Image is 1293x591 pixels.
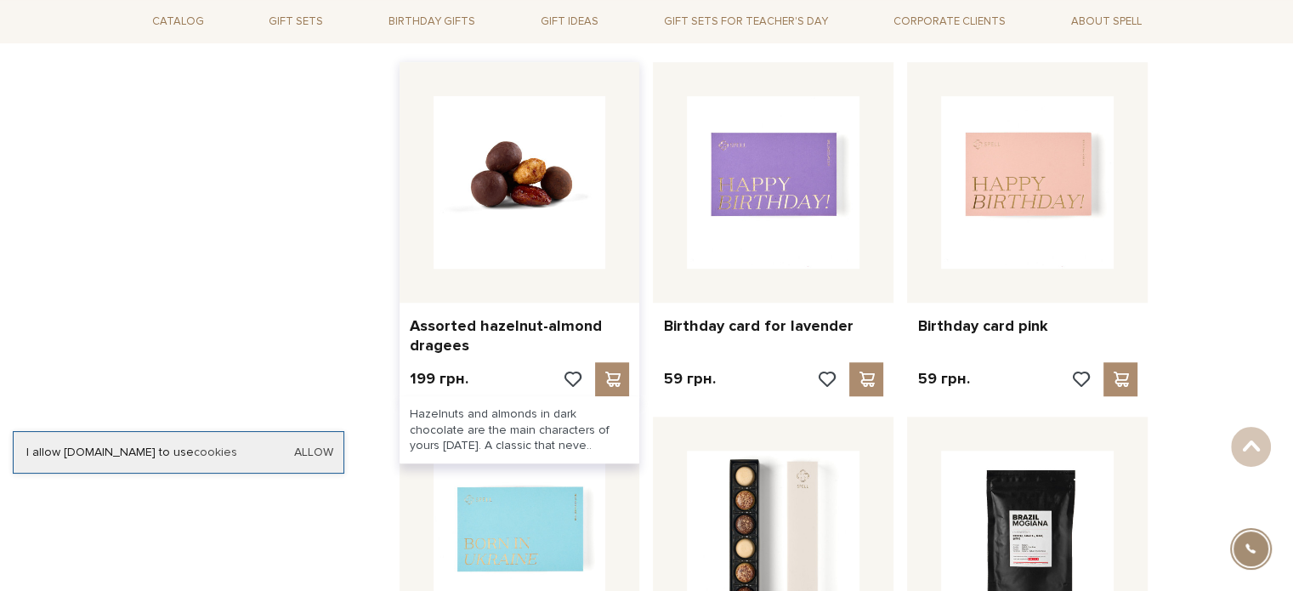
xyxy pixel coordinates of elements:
a: Birthday card for lavender [663,316,883,336]
a: Gift sets for Teacher's Day [657,7,835,36]
div: I allow [DOMAIN_NAME] to use [14,445,343,460]
a: About Spell [1063,9,1148,35]
a: Birthday card pink [917,316,1137,336]
a: Gift sets [262,9,330,35]
a: Gift ideas [534,9,605,35]
div: Hazelnuts and almonds in dark chocolate are the main characters of yours [DATE]. A classic that n... [400,396,640,463]
p: 199 грн. [410,369,468,389]
a: Assorted hazelnut-almond dragees [410,316,630,356]
a: Catalog [145,9,211,35]
img: Birthday card pink [941,96,1114,269]
img: Birthday card for lavender [687,96,859,269]
p: 59 грн. [663,369,715,389]
p: 59 грн. [917,369,969,389]
a: Birthday gifts [382,9,482,35]
a: cookies [194,445,237,459]
img: Assorted hazelnut-almond dragees [434,96,606,269]
a: Corporate clients [887,7,1012,36]
a: Allow [294,445,333,460]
